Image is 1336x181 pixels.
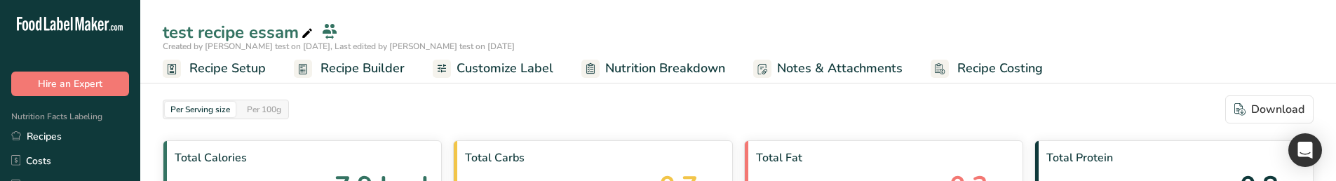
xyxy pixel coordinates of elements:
[11,72,129,96] button: Hire an Expert
[465,149,720,166] span: Total Carbs
[1288,133,1322,167] div: Open Intercom Messenger
[163,41,515,52] span: Created by [PERSON_NAME] test on [DATE], Last edited by [PERSON_NAME] test on [DATE]
[189,59,266,78] span: Recipe Setup
[457,59,553,78] span: Customize Label
[1046,149,1302,166] span: Total Protein
[753,53,903,84] a: Notes & Attachments
[605,59,725,78] span: Nutrition Breakdown
[756,149,1011,166] span: Total Fat
[1234,101,1304,118] div: Download
[163,53,266,84] a: Recipe Setup
[931,53,1043,84] a: Recipe Costing
[433,53,553,84] a: Customize Label
[777,59,903,78] span: Notes & Attachments
[163,20,316,45] div: test recipe essam
[294,53,405,84] a: Recipe Builder
[1225,95,1314,123] button: Download
[165,102,236,117] div: Per Serving size
[241,102,287,117] div: Per 100g
[957,59,1043,78] span: Recipe Costing
[175,149,430,166] span: Total Calories
[581,53,725,84] a: Nutrition Breakdown
[320,59,405,78] span: Recipe Builder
